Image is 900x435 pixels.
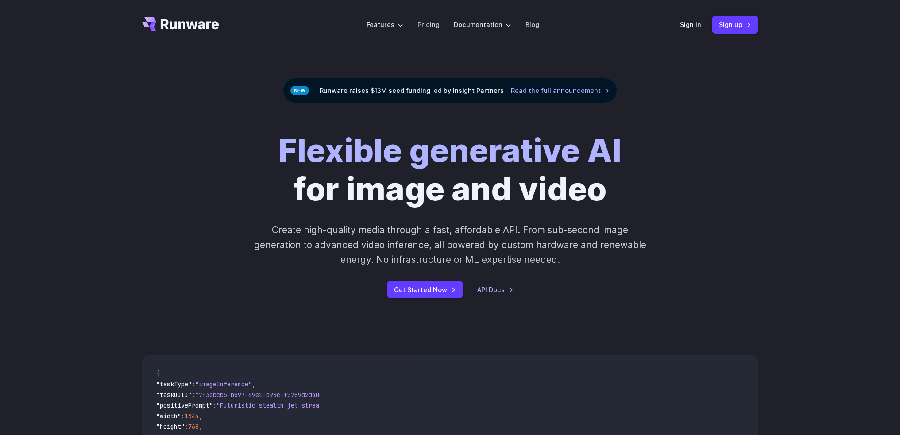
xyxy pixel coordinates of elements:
[525,19,539,30] a: Blog
[195,380,252,388] span: "imageInference"
[477,285,514,295] a: API Docs
[181,412,185,420] span: :
[185,412,199,420] span: 1344
[680,19,701,30] a: Sign in
[213,401,216,409] span: :
[192,391,195,399] span: :
[192,380,195,388] span: :
[278,131,622,170] strong: Flexible generative AI
[387,281,463,298] a: Get Started Now
[156,412,181,420] span: "width"
[156,423,185,431] span: "height"
[216,401,539,409] span: "Futuristic stealth jet streaking through a neon-lit cityscape with glowing purple exhaust"
[185,423,188,431] span: :
[156,401,213,409] span: "positivePrompt"
[156,380,192,388] span: "taskType"
[454,19,511,30] label: Documentation
[156,391,192,399] span: "taskUUID"
[156,370,160,377] span: {
[252,380,255,388] span: ,
[195,391,330,399] span: "7f3ebcb6-b897-49e1-b98c-f5789d2d40d7"
[188,423,199,431] span: 768
[511,85,610,96] a: Read the full announcement
[367,19,403,30] label: Features
[199,423,202,431] span: ,
[253,223,647,267] p: Create high-quality media through a fast, affordable API. From sub-second image generation to adv...
[278,131,622,208] h1: for image and video
[712,16,758,33] a: Sign up
[283,78,617,103] div: Runware raises $13M seed funding led by Insight Partners
[142,17,219,31] a: Go to /
[417,19,440,30] a: Pricing
[199,412,202,420] span: ,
